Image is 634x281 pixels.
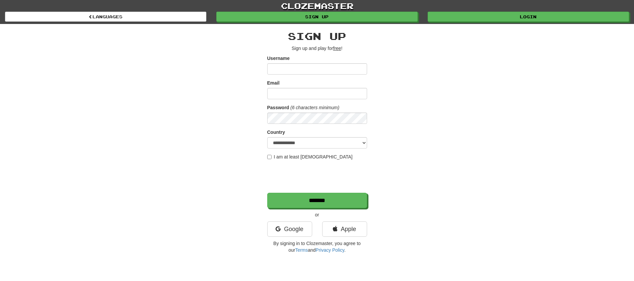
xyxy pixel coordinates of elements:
h2: Sign up [267,31,367,42]
a: Apple [322,221,367,237]
a: Sign up [216,12,418,22]
u: free [333,46,341,51]
p: or [267,211,367,218]
label: Password [267,104,289,111]
label: Email [267,80,280,86]
a: Privacy Policy [316,247,344,253]
a: Google [267,221,312,237]
em: (6 characters minimum) [291,105,339,110]
p: By signing in to Clozemaster, you agree to our and . [267,240,367,253]
label: Username [267,55,290,62]
label: Country [267,129,285,136]
a: Terms [295,247,308,253]
a: Login [428,12,629,22]
label: I am at least [DEMOGRAPHIC_DATA] [267,153,353,160]
input: I am at least [DEMOGRAPHIC_DATA] [267,155,272,159]
iframe: reCAPTCHA [267,163,368,189]
p: Sign up and play for ! [267,45,367,52]
a: Languages [5,12,206,22]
